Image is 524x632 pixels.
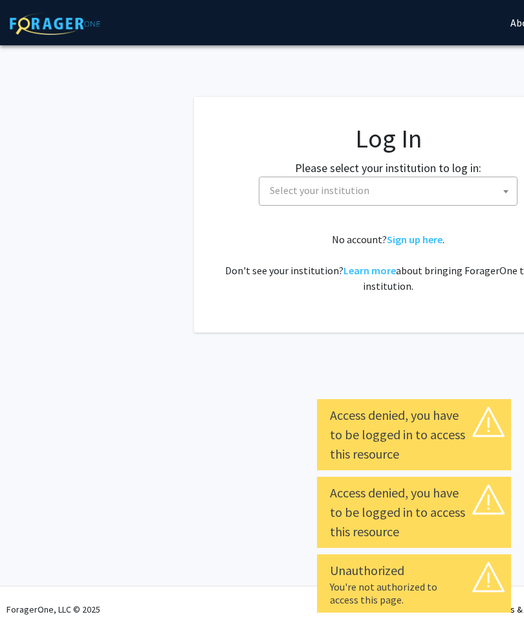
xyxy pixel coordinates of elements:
span: Select your institution [270,184,369,197]
span: Select your institution [265,177,517,204]
span: Select your institution [259,177,518,206]
div: Access denied, you have to be logged in to access this resource [330,483,498,541]
a: Learn more about bringing ForagerOne to your institution [344,264,396,277]
label: Please select your institution to log in: [295,159,481,177]
div: Unauthorized [330,561,498,580]
a: Sign up here [387,233,442,246]
img: ForagerOne Logo [10,12,100,35]
div: Access denied, you have to be logged in to access this resource [330,406,498,464]
div: You're not authorized to access this page. [330,580,498,606]
div: ForagerOne, LLC © 2025 [6,587,100,632]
